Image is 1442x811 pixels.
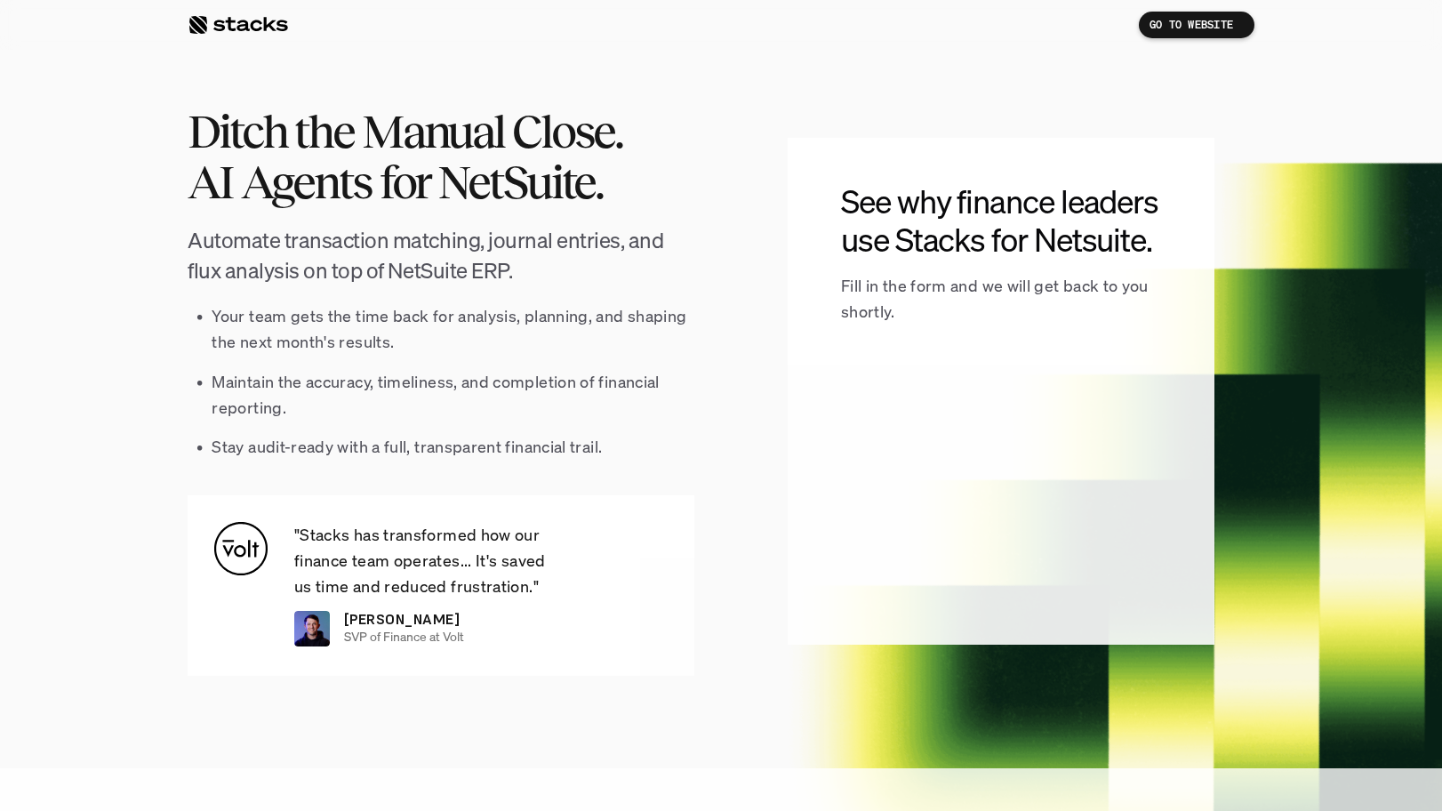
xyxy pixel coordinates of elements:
[212,434,694,460] p: Stay audit-ready with a full, transparent financial trail.
[188,226,694,285] h4: Automate transaction matching, journal entries, and flux analysis on top of NetSuite ERP.
[212,303,694,355] p: Your team gets the time back for analysis, planning, and shaping the next month's results.
[344,630,464,645] p: SVP of Finance at Volt
[1139,12,1254,38] a: GO TO WEBSITE
[841,273,1161,325] p: Fill in the form and we will get back to you shortly.
[344,608,460,630] p: [PERSON_NAME]
[841,182,1161,259] h3: See why finance leaders use Stacks for Netsuite.
[188,107,694,208] h2: Ditch the Manual Close. AI Agents for NetSuite.
[196,434,203,460] p: •
[1150,19,1233,31] p: GO TO WEBSITE
[196,303,203,329] p: •
[294,522,668,598] p: "Stacks has transformed how our finance team operates... It's saved us time and reduced frustrati...
[196,369,203,395] p: •
[212,369,694,421] p: Maintain the accuracy, timeliness, and completion of financial reporting.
